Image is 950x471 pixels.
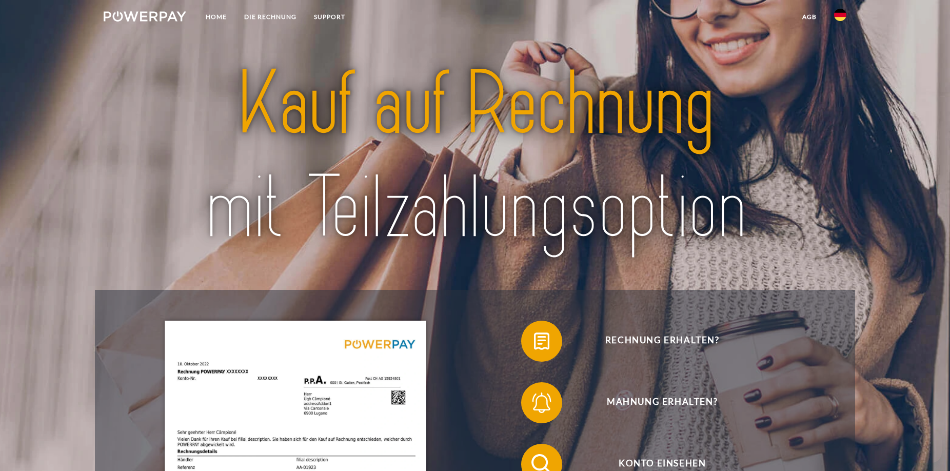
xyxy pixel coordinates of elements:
a: Home [197,8,235,26]
span: Mahnung erhalten? [537,382,788,423]
img: qb_bill.svg [529,328,555,354]
img: logo-powerpay-white.svg [104,11,186,22]
a: agb [794,8,825,26]
a: DIE RECHNUNG [235,8,305,26]
button: Rechnung erhalten? [521,321,788,362]
img: title-powerpay_de.svg [141,47,810,265]
iframe: Schaltfläche zum Öffnen des Messaging-Fensters [909,430,942,463]
span: Rechnung erhalten? [537,321,788,362]
img: de [834,9,846,21]
img: qb_bell.svg [529,390,555,416]
a: SUPPORT [305,8,354,26]
button: Mahnung erhalten? [521,382,788,423]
